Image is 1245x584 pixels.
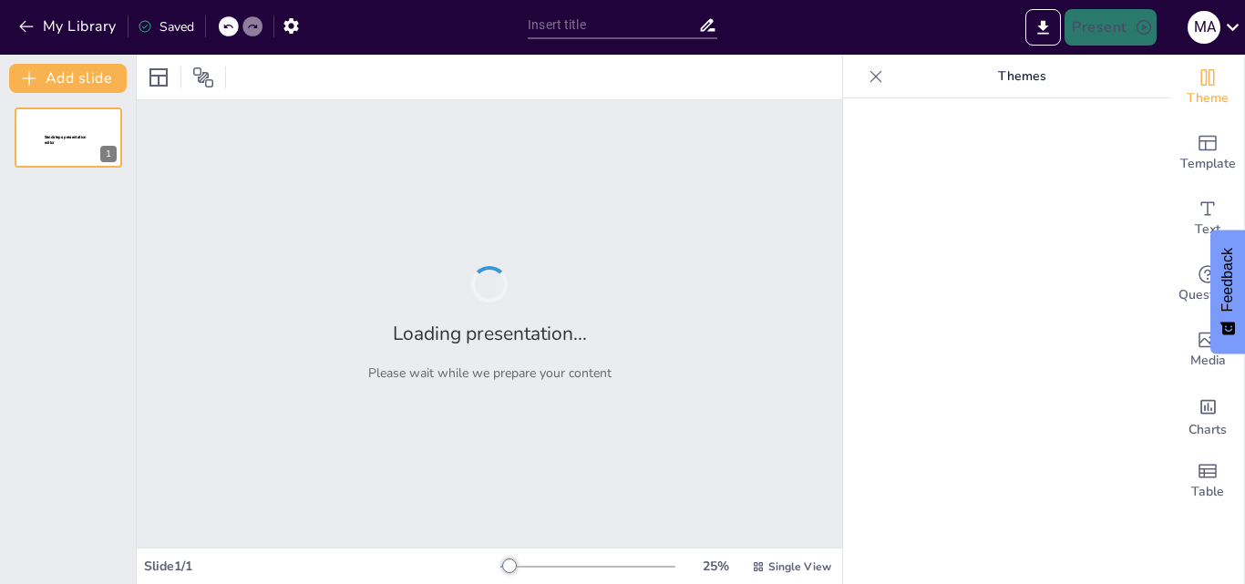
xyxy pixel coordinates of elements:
div: M A [1188,11,1220,44]
button: Present [1065,9,1156,46]
div: Add ready made slides [1171,120,1244,186]
span: Questions [1178,285,1238,305]
button: Export to PowerPoint [1025,9,1061,46]
div: Add charts and graphs [1171,383,1244,448]
span: Sendsteps presentation editor [45,135,87,145]
button: M A [1188,9,1220,46]
span: Feedback [1219,248,1236,312]
div: Layout [144,63,173,92]
span: Media [1190,351,1226,371]
div: Add a table [1171,448,1244,514]
div: 1 [15,108,122,168]
span: Text [1195,220,1220,240]
div: Add images, graphics, shapes or video [1171,317,1244,383]
span: Single View [768,559,831,574]
span: Position [192,67,214,88]
p: Please wait while we prepare your content [368,364,612,382]
div: Get real-time input from your audience [1171,251,1244,317]
div: Add text boxes [1171,186,1244,251]
span: Charts [1188,420,1227,440]
span: Template [1180,154,1236,174]
span: Theme [1187,88,1229,108]
h2: Loading presentation... [393,321,587,346]
div: Saved [138,18,194,36]
span: Table [1191,482,1224,502]
input: Insert title [528,12,698,38]
div: Slide 1 / 1 [144,558,500,575]
button: Feedback - Show survey [1210,230,1245,353]
button: My Library [14,12,124,41]
div: 1 [100,146,117,162]
div: Change the overall theme [1171,55,1244,120]
div: 25 % [694,558,737,575]
button: Add slide [9,64,127,93]
p: Themes [890,55,1153,98]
